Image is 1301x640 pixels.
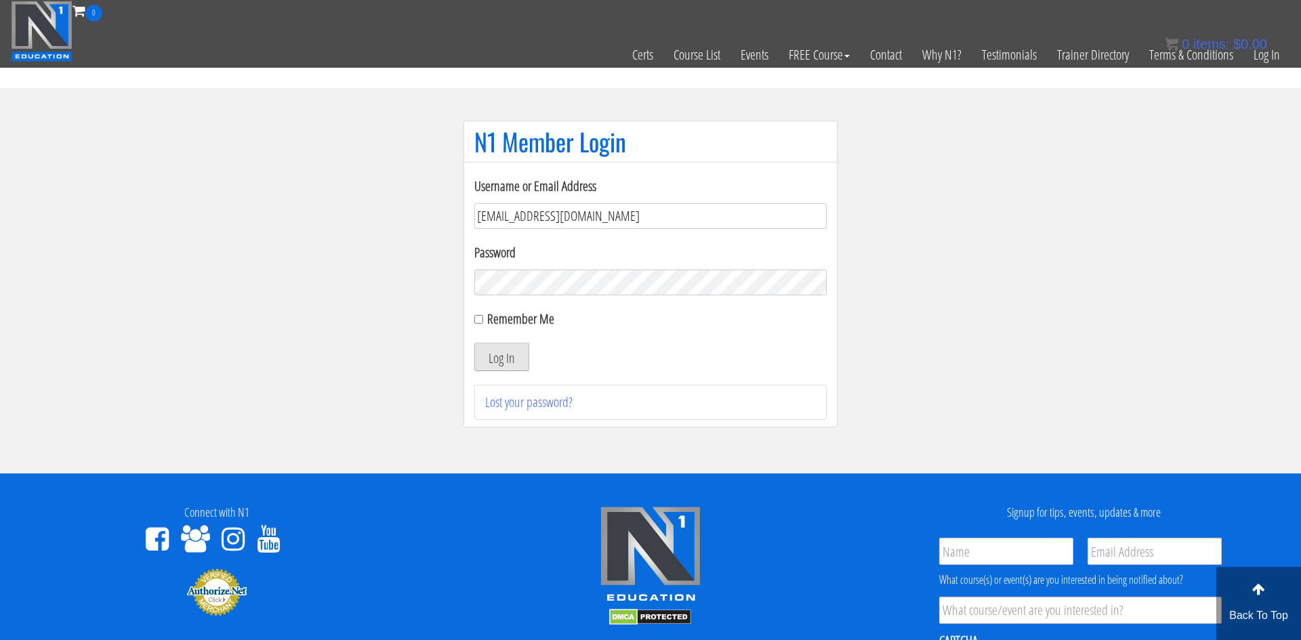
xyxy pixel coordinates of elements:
a: Log In [1243,22,1290,88]
span: 0 [85,5,102,22]
h1: N1 Member Login [474,128,827,155]
button: Log In [474,343,529,371]
label: Remember Me [487,310,554,328]
img: n1-edu-logo [600,506,701,606]
input: Name [939,538,1073,565]
a: Why N1? [912,22,972,88]
a: Lost your password? [485,393,573,411]
h4: Signup for tips, events, updates & more [877,506,1291,519]
img: DMCA.com Protection Status [609,609,691,625]
a: Certs [622,22,663,88]
input: Email Address [1088,538,1222,565]
p: Back To Top [1216,607,1301,624]
a: Testimonials [972,22,1047,88]
span: items: [1193,37,1229,51]
a: 0 [73,1,102,20]
a: Terms & Conditions [1139,22,1243,88]
a: FREE Course [779,22,860,88]
a: 0 items: $0.00 [1165,37,1267,51]
img: icon11.png [1165,37,1178,51]
a: Trainer Directory [1047,22,1139,88]
h4: Connect with N1 [10,506,424,519]
label: Username or Email Address [474,176,827,196]
bdi: 0.00 [1233,37,1267,51]
a: Contact [860,22,912,88]
span: 0 [1182,37,1189,51]
label: Password [474,242,827,263]
a: Events [730,22,779,88]
div: What course(s) or event(s) are you interested in being notified about? [939,572,1222,588]
img: n1-education [11,1,73,62]
a: Course List [663,22,730,88]
input: What course/event are you interested in? [939,597,1222,624]
span: $ [1233,37,1241,51]
img: Authorize.Net Merchant - Click to Verify [186,568,247,616]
